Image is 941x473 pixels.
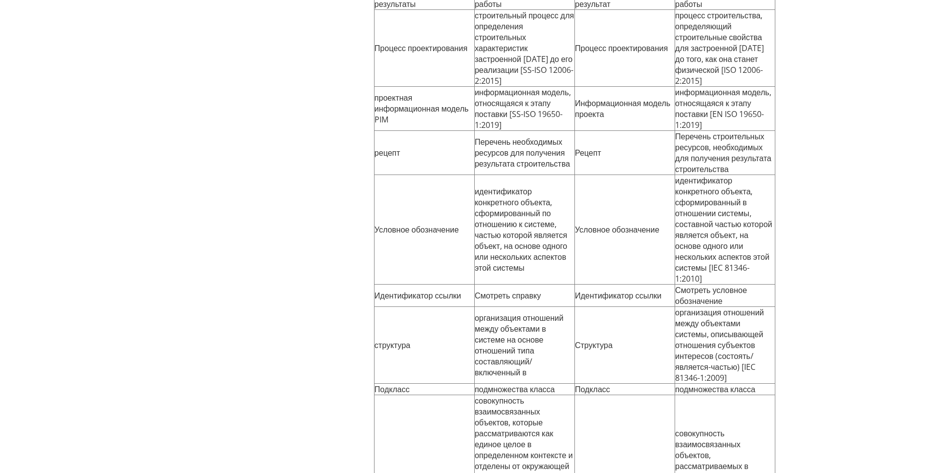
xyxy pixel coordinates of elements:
td: организация отношений между объектами системы, описывающей отношения субъектов интересов (состоят... [675,307,775,384]
td: Структура [574,307,675,384]
td: идентификатор конкретного объекта, сформированный по отношению к системе, частью которой является... [474,175,574,285]
td: строительный процесс для определения строительных характеристик застроенной [DATE] до его реализа... [474,10,574,87]
td: организация отношений между объектами в системе на основе отношений типа составляющий/включенный в [474,307,574,384]
td: Идентификатор ссылки [574,285,675,307]
td: информационная модель, относящаяся к этапу поставки [SS-ISO 19650-1:2019] [474,87,574,131]
td: структура [374,307,474,384]
td: Смотреть справку [474,285,574,307]
td: Перечень необходимых ресурсов для получения результата строительства [474,131,574,175]
td: Условное обозначение [574,175,675,285]
td: Перечень строительных ресурсов, необходимых для получения результата строительства [675,131,775,175]
td: рецепт [374,131,474,175]
td: Идентификатор ссылки [374,285,474,307]
td: Процесс проектирования [374,10,474,87]
td: процесс строительства, определяющий строительные свойства для застроенной [DATE] до того, как она... [675,10,775,87]
td: Информационная модель проекта [574,87,675,131]
td: Условное обозначение [374,175,474,285]
td: Подкласс [574,384,675,395]
td: проектная информационная модель PIM [374,87,474,131]
td: подмножества класса [675,384,775,395]
td: идентификатор конкретного объекта, сформированный в отношении системы, составной частью которой я... [675,175,775,285]
td: Смотреть условное обозначение [675,285,775,307]
td: Подкласс [374,384,474,395]
td: Процесс проектирования [574,10,675,87]
td: Рецепт [574,131,675,175]
td: подмножества класса [474,384,574,395]
td: информационная модель, относящаяся к этапу поставки [EN ISO 19650-1:2019] [675,87,775,131]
